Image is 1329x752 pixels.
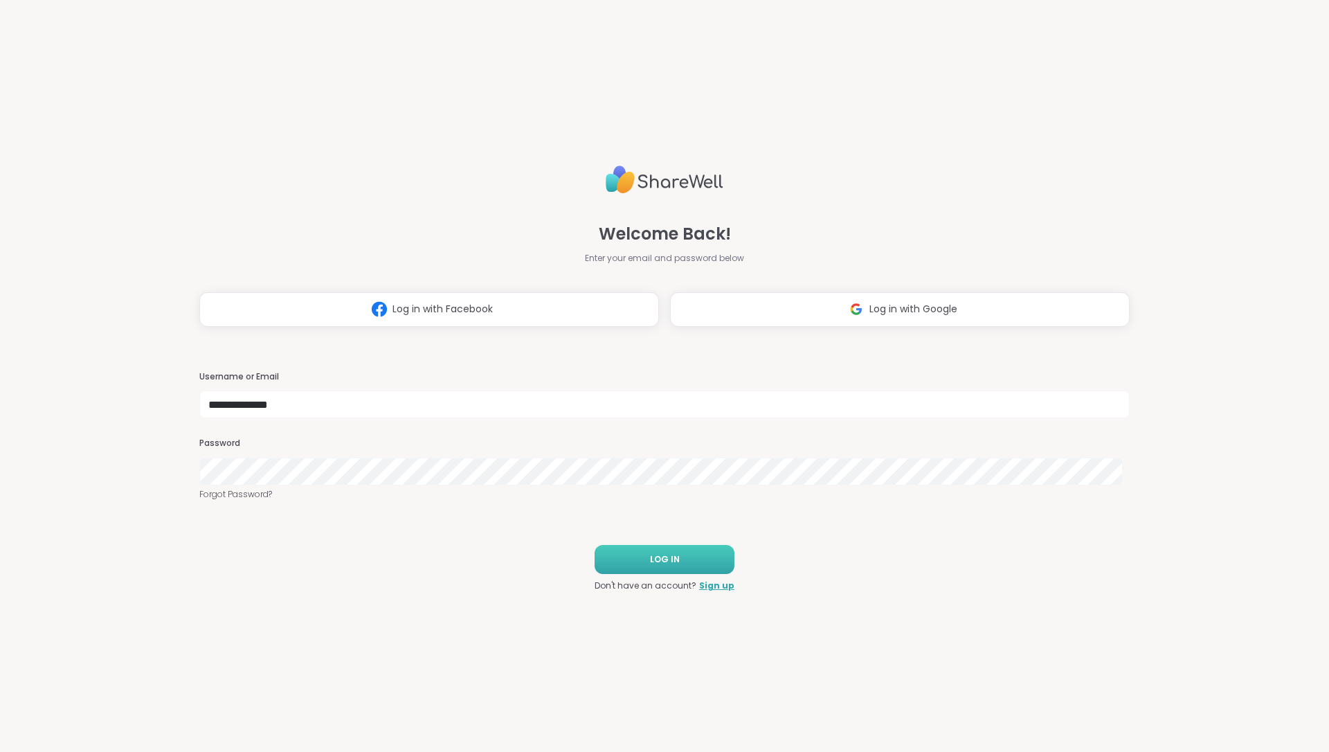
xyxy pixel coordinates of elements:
a: Forgot Password? [199,488,1130,501]
img: ShareWell Logo [606,160,723,199]
span: Log in with Facebook [392,302,493,316]
span: Log in with Google [869,302,957,316]
img: ShareWell Logomark [366,296,392,322]
h3: Password [199,438,1130,449]
span: Enter your email and password below [585,252,744,265]
button: Log in with Google [670,292,1130,327]
span: Don't have an account? [595,580,696,592]
h3: Username or Email [199,371,1130,383]
button: Log in with Facebook [199,292,659,327]
a: Sign up [699,580,734,592]
span: Welcome Back! [599,222,731,247]
span: LOG IN [650,553,680,566]
img: ShareWell Logomark [843,296,869,322]
button: LOG IN [595,545,734,574]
